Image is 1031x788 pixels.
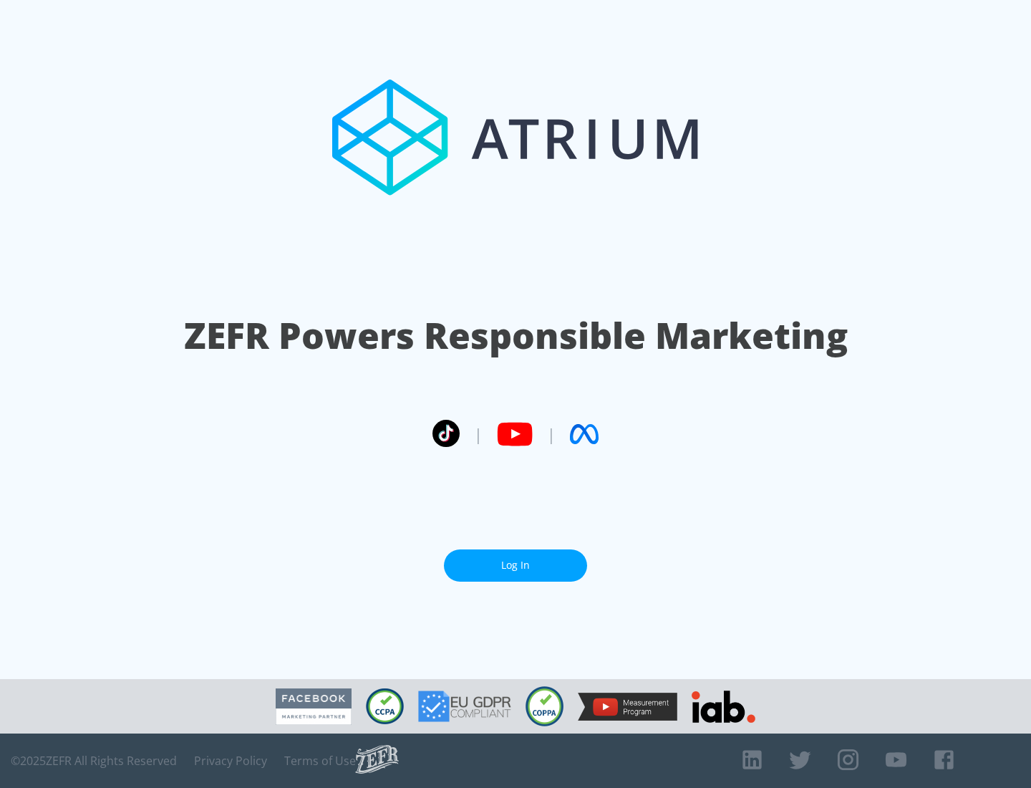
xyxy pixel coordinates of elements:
img: IAB [692,691,755,723]
img: COPPA Compliant [526,686,563,726]
span: | [547,423,556,445]
img: YouTube Measurement Program [578,693,677,721]
span: | [474,423,483,445]
span: © 2025 ZEFR All Rights Reserved [11,754,177,768]
a: Log In [444,549,587,582]
img: GDPR Compliant [418,691,511,722]
a: Terms of Use [284,754,356,768]
img: CCPA Compliant [366,688,404,724]
img: Facebook Marketing Partner [276,688,352,725]
h1: ZEFR Powers Responsible Marketing [184,311,848,360]
a: Privacy Policy [194,754,267,768]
